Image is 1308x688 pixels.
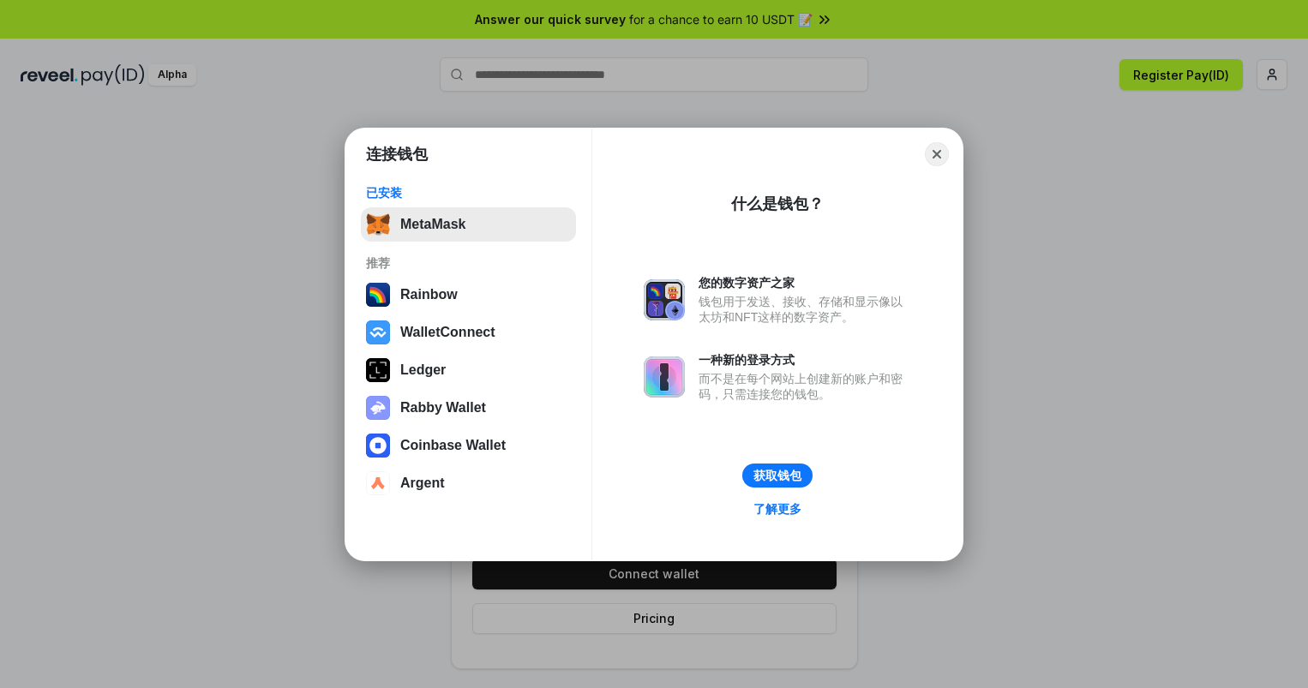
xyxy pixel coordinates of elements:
button: Rainbow [361,278,576,312]
div: 什么是钱包？ [731,194,824,214]
div: MetaMask [400,217,465,232]
button: Argent [361,466,576,500]
div: 您的数字资产之家 [699,275,911,290]
div: 了解更多 [753,501,801,517]
button: 获取钱包 [742,464,813,488]
img: svg+xml,%3Csvg%20xmlns%3D%22http%3A%2F%2Fwww.w3.org%2F2000%2Fsvg%22%20fill%3D%22none%22%20viewBox... [644,279,685,320]
img: svg+xml,%3Csvg%20width%3D%2228%22%20height%3D%2228%22%20viewBox%3D%220%200%2028%2028%22%20fill%3D... [366,320,390,344]
button: MetaMask [361,207,576,242]
div: 推荐 [366,255,571,271]
button: Close [925,142,949,166]
img: svg+xml,%3Csvg%20width%3D%2228%22%20height%3D%2228%22%20viewBox%3D%220%200%2028%2028%22%20fill%3D... [366,434,390,458]
div: 一种新的登录方式 [699,352,911,368]
h1: 连接钱包 [366,144,428,165]
a: 了解更多 [743,498,812,520]
button: Ledger [361,353,576,387]
div: Argent [400,476,445,491]
img: svg+xml,%3Csvg%20width%3D%2228%22%20height%3D%2228%22%20viewBox%3D%220%200%2028%2028%22%20fill%3D... [366,471,390,495]
div: 而不是在每个网站上创建新的账户和密码，只需连接您的钱包。 [699,371,911,402]
div: 钱包用于发送、接收、存储和显示像以太坊和NFT这样的数字资产。 [699,294,911,325]
button: WalletConnect [361,315,576,350]
div: Rainbow [400,287,458,302]
div: Coinbase Wallet [400,438,506,453]
img: svg+xml,%3Csvg%20xmlns%3D%22http%3A%2F%2Fwww.w3.org%2F2000%2Fsvg%22%20width%3D%2228%22%20height%3... [366,358,390,382]
div: Ledger [400,362,446,378]
div: WalletConnect [400,325,495,340]
button: Coinbase Wallet [361,428,576,463]
div: 获取钱包 [753,468,801,483]
button: Rabby Wallet [361,391,576,425]
img: svg+xml,%3Csvg%20xmlns%3D%22http%3A%2F%2Fwww.w3.org%2F2000%2Fsvg%22%20fill%3D%22none%22%20viewBox... [366,396,390,420]
img: svg+xml,%3Csvg%20xmlns%3D%22http%3A%2F%2Fwww.w3.org%2F2000%2Fsvg%22%20fill%3D%22none%22%20viewBox... [644,356,685,398]
img: svg+xml,%3Csvg%20width%3D%22120%22%20height%3D%22120%22%20viewBox%3D%220%200%20120%20120%22%20fil... [366,283,390,307]
div: Rabby Wallet [400,400,486,416]
img: svg+xml,%3Csvg%20fill%3D%22none%22%20height%3D%2233%22%20viewBox%3D%220%200%2035%2033%22%20width%... [366,212,390,236]
div: 已安装 [366,185,571,200]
